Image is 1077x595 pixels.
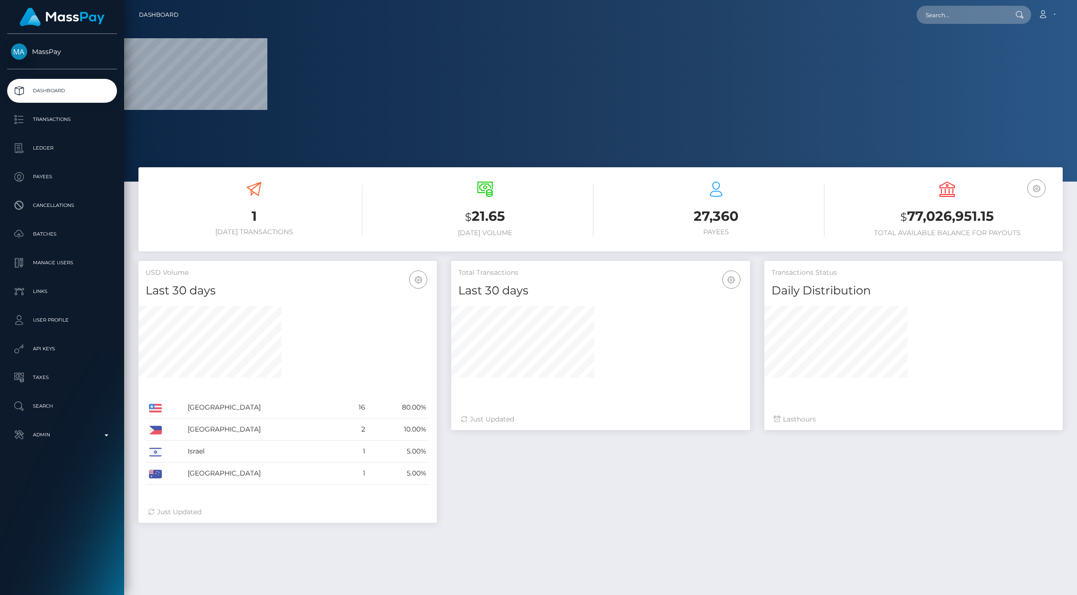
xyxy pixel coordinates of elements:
[7,394,117,418] a: Search
[771,282,1056,299] h4: Daily Distribution
[11,370,113,385] p: Taxes
[11,399,113,413] p: Search
[11,43,27,60] img: MassPay
[146,268,430,278] h5: USD Volume
[342,419,368,441] td: 2
[149,470,162,478] img: AU.png
[11,428,113,442] p: Admin
[7,194,117,217] a: Cancellations
[839,207,1056,227] h3: 77,026,951.15
[7,251,117,275] a: Manage Users
[139,5,179,25] a: Dashboard
[342,441,368,463] td: 1
[7,423,117,447] a: Admin
[369,419,430,441] td: 10.00%
[7,165,117,189] a: Payees
[900,210,907,224] small: $
[146,207,362,226] h3: 1
[11,112,113,127] p: Transactions
[7,337,117,361] a: API Keys
[11,342,113,356] p: API Keys
[146,228,362,236] h6: [DATE] Transactions
[7,136,117,160] a: Ledger
[377,207,593,227] h3: 21.65
[11,170,113,184] p: Payees
[458,268,742,278] h5: Total Transactions
[608,207,824,226] h3: 27,360
[11,313,113,327] p: User Profile
[149,426,162,434] img: PH.png
[184,397,342,419] td: [GEOGRAPHIC_DATA]
[11,198,113,213] p: Cancellations
[774,414,1053,424] div: Last hours
[7,108,117,131] a: Transactions
[917,6,1006,24] input: Search...
[11,84,113,98] p: Dashboard
[11,284,113,299] p: Links
[369,397,430,419] td: 80.00%
[184,419,342,441] td: [GEOGRAPHIC_DATA]
[771,268,1056,278] h5: Transactions Status
[461,414,740,424] div: Just Updated
[465,210,472,224] small: $
[7,308,117,332] a: User Profile
[148,507,427,517] div: Just Updated
[11,256,113,270] p: Manage Users
[369,463,430,485] td: 5.00%
[7,280,117,303] a: Links
[7,366,117,389] a: Taxes
[7,79,117,103] a: Dashboard
[608,228,824,236] h6: Payees
[7,222,117,246] a: Batches
[11,227,113,241] p: Batches
[342,397,368,419] td: 16
[184,463,342,485] td: [GEOGRAPHIC_DATA]
[146,282,430,299] h4: Last 30 days
[458,282,742,299] h4: Last 30 days
[20,8,105,26] img: MassPay Logo
[184,441,342,463] td: Israel
[7,47,117,56] span: MassPay
[149,448,162,456] img: IL.png
[342,463,368,485] td: 1
[369,441,430,463] td: 5.00%
[11,141,113,155] p: Ledger
[839,229,1056,237] h6: Total Available Balance for Payouts
[149,404,162,412] img: US.png
[377,229,593,237] h6: [DATE] Volume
